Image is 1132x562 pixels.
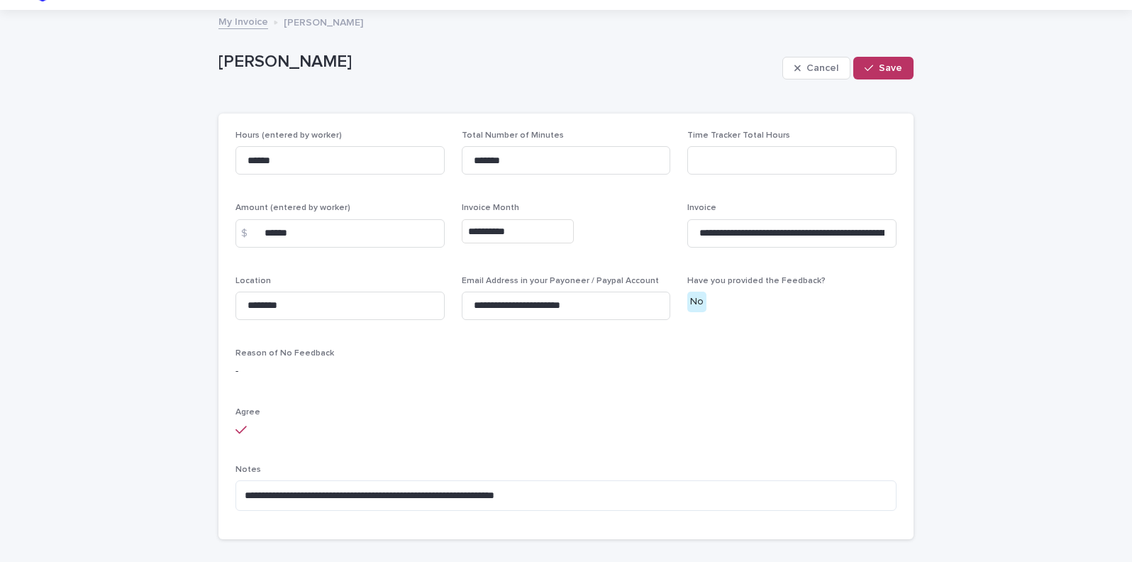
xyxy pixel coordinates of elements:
[235,364,897,379] p: -
[235,465,261,474] span: Notes
[462,131,564,140] span: Total Number of Minutes
[218,52,777,72] p: [PERSON_NAME]
[853,57,914,79] button: Save
[235,131,342,140] span: Hours (entered by worker)
[235,204,350,212] span: Amount (entered by worker)
[235,408,260,417] span: Agree
[284,13,363,29] p: [PERSON_NAME]
[218,13,268,29] a: My Invoice
[687,292,706,312] div: No
[235,349,334,358] span: Reason of No Feedback
[235,219,264,248] div: $
[462,277,659,285] span: Email Address in your Payoneer / Paypal Account
[687,131,790,140] span: Time Tracker Total Hours
[806,63,838,73] span: Cancel
[235,277,271,285] span: Location
[687,204,716,212] span: Invoice
[687,277,826,285] span: Have you provided the Feedback?
[879,63,902,73] span: Save
[782,57,850,79] button: Cancel
[462,204,519,212] span: Invoice Month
